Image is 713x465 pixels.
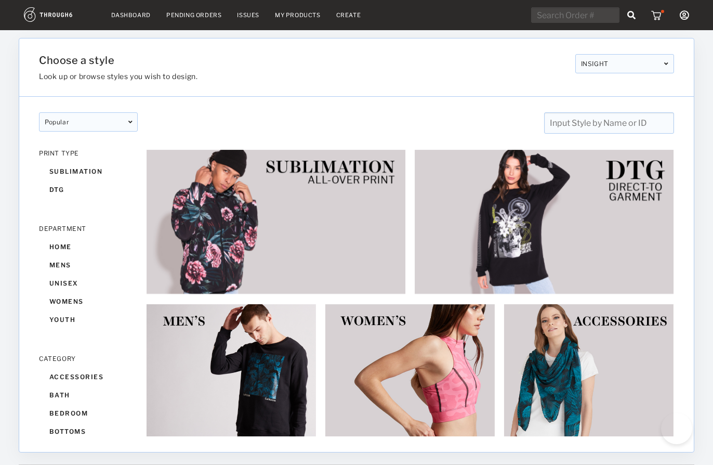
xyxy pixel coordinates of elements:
[39,72,567,81] h3: Look up or browse styles you wish to design.
[39,54,567,67] h1: Choose a style
[414,149,674,294] img: 2e253fe2-a06e-4c8d-8f72-5695abdd75b9.jpg
[39,162,138,180] div: sublimation
[24,7,96,22] img: logo.1c10ca64.svg
[111,11,151,19] a: Dashboard
[39,355,138,363] div: CATEGORY
[531,7,619,23] input: Search Order #
[39,256,138,274] div: mens
[651,10,664,20] img: icon_cart_red_dot.b92b630d.svg
[39,368,138,386] div: accessories
[39,225,138,232] div: DEPARTMENT
[39,180,138,199] div: dtg
[39,112,138,132] div: popular
[39,238,138,256] div: home
[39,274,138,292] div: unisex
[575,54,674,73] div: INSIGHT
[336,11,361,19] a: Create
[544,112,674,134] input: Input Style by Name or ID
[661,413,692,444] iframe: Toggle Customer Support
[146,149,406,294] img: 6ec95eaf-68e2-44b2-82ac-2cbc46e75c33.jpg
[166,11,221,19] a: Pending Orders
[237,11,259,19] a: Issues
[39,386,138,404] div: bath
[39,149,138,157] div: PRINT TYPE
[39,422,138,441] div: bottoms
[39,311,138,329] div: youth
[39,404,138,422] div: bedroom
[39,292,138,311] div: womens
[275,11,321,19] a: My Products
